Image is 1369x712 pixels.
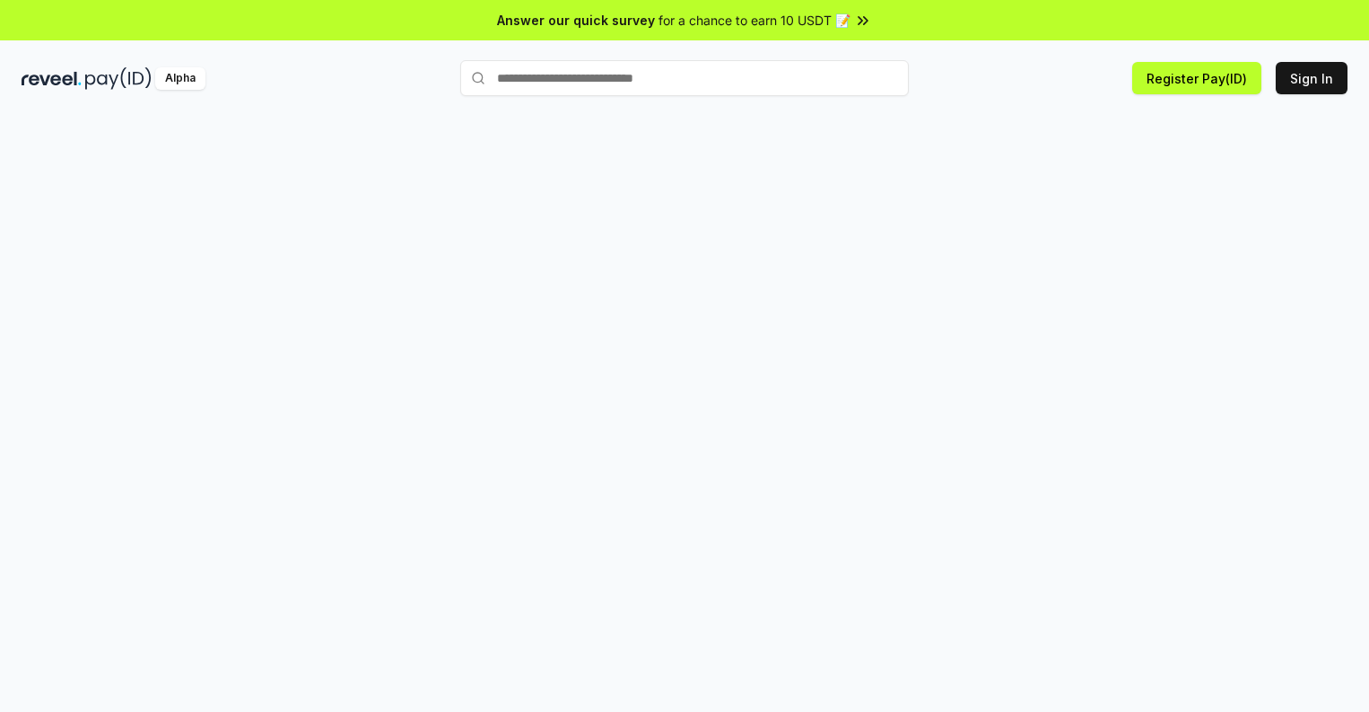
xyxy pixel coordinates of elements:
[1132,62,1261,94] button: Register Pay(ID)
[1276,62,1347,94] button: Sign In
[155,67,205,90] div: Alpha
[497,11,655,30] span: Answer our quick survey
[22,67,82,90] img: reveel_dark
[658,11,850,30] span: for a chance to earn 10 USDT 📝
[85,67,152,90] img: pay_id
